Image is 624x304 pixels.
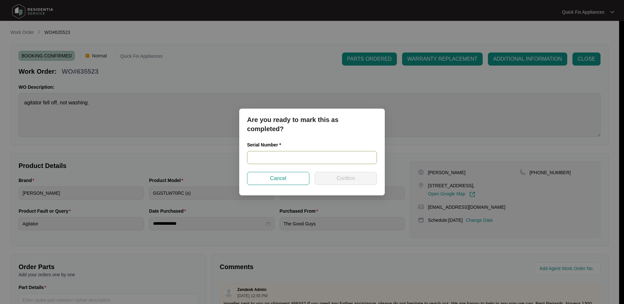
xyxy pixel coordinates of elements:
[270,175,287,182] span: Cancel
[247,172,309,185] button: Cancel
[247,115,377,124] p: Are you ready to mark this as
[247,142,286,148] label: Serial Number *
[247,124,377,133] p: completed?
[315,172,377,185] button: Confirm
